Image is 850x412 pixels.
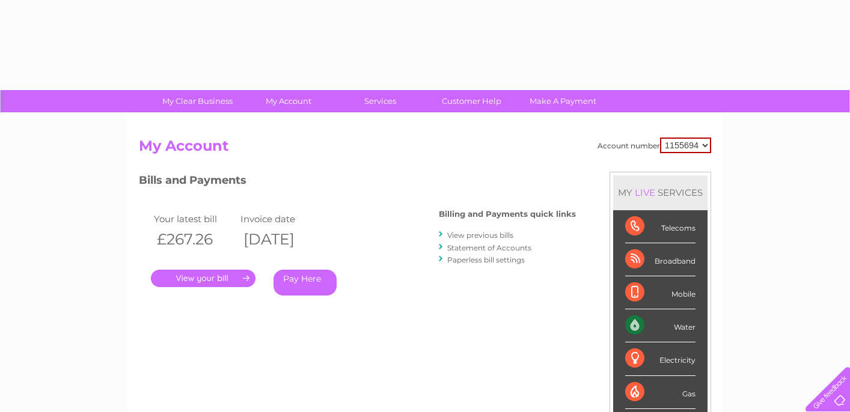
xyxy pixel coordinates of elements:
a: Pay Here [274,270,337,295]
th: [DATE] [237,227,324,252]
div: Gas [625,376,696,409]
div: LIVE [632,187,658,198]
a: View previous bills [447,231,513,240]
a: Paperless bill settings [447,255,525,264]
div: Water [625,309,696,342]
h2: My Account [139,138,711,160]
div: Mobile [625,276,696,309]
div: Telecoms [625,210,696,243]
td: Your latest bill [151,211,237,227]
a: Make A Payment [513,90,613,112]
h3: Bills and Payments [139,172,576,193]
a: Statement of Accounts [447,243,531,252]
div: Account number [598,138,711,153]
div: Electricity [625,342,696,375]
a: My Account [239,90,338,112]
a: Services [331,90,430,112]
a: Customer Help [422,90,521,112]
div: Broadband [625,243,696,276]
div: MY SERVICES [613,175,708,210]
th: £267.26 [151,227,237,252]
a: . [151,270,255,287]
td: Invoice date [237,211,324,227]
h4: Billing and Payments quick links [439,210,576,219]
a: My Clear Business [148,90,247,112]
